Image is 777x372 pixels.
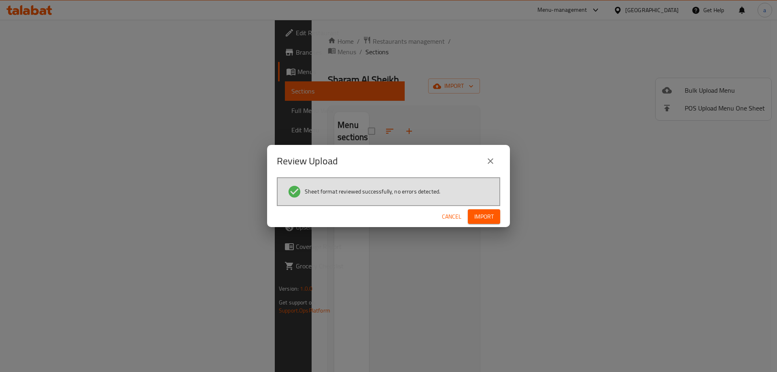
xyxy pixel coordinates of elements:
[442,212,461,222] span: Cancel
[439,209,465,224] button: Cancel
[468,209,500,224] button: Import
[277,155,338,168] h2: Review Upload
[305,187,440,196] span: Sheet format reviewed successfully, no errors detected.
[474,212,494,222] span: Import
[481,151,500,171] button: close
